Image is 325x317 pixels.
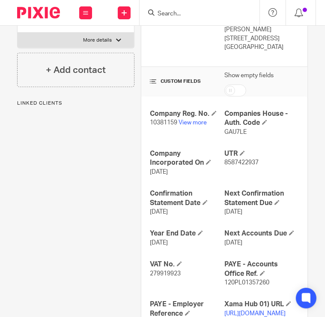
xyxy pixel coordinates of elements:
input: Search [157,10,234,18]
span: 10381159 [150,120,177,126]
label: Show empty fields [224,71,274,80]
h4: Year End Date [150,229,224,238]
h4: Company Reg. No. [150,109,224,118]
p: [STREET_ADDRESS] [224,34,299,43]
span: GAU7LE [224,129,247,135]
span: [DATE] [150,209,168,215]
h4: Companies House - Auth. Code [224,109,299,128]
h4: Next Confirmation Statement Due [224,189,299,208]
p: [GEOGRAPHIC_DATA] [224,43,299,51]
a: [URL][DOMAIN_NAME] [224,311,286,317]
a: View more [179,120,207,126]
h4: CUSTOM FIELDS [150,78,224,85]
span: 279919923 [150,271,181,277]
h4: Confirmation Statement Date [150,189,224,208]
h4: Next Accounts Due [224,229,299,238]
span: [DATE] [224,209,242,215]
span: [DATE] [150,169,168,175]
p: Linked clients [17,100,134,107]
span: 8587422937 [224,160,259,166]
h4: Xama Hub 01) URL [224,300,299,309]
span: [DATE] [150,240,168,246]
span: [DATE] [224,240,242,246]
p: More details [83,37,112,44]
img: Pixie [17,7,60,18]
h4: PAYE - Accounts Office Ref. [224,260,299,278]
h4: + Add contact [46,63,106,77]
h4: UTR [224,149,299,158]
h4: VAT No. [150,260,224,269]
span: 120PL01357260 [224,280,269,286]
h4: Company Incorporated On [150,149,224,168]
